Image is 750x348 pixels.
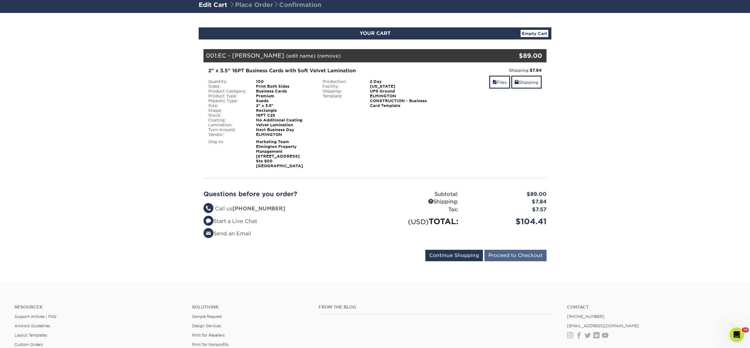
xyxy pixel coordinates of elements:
iframe: Intercom live chat [730,328,744,342]
div: UPS Ground [365,89,432,94]
a: Sample Request [192,314,222,319]
div: ELMINGTON [251,132,318,137]
a: [PHONE_NUMBER] [567,314,604,319]
a: Design Services [192,324,221,328]
a: [EMAIL_ADDRESS][DOMAIN_NAME] [567,324,639,328]
div: Quantity: [204,79,251,84]
div: Next Business Day [251,127,318,132]
span: shipping [515,80,519,85]
a: (remove) [317,53,341,59]
div: Product Category: [204,89,251,94]
div: 2 Day [365,79,432,84]
div: Rectangle [251,108,318,113]
div: Majestic Type: [204,99,251,103]
div: ELMINGTON CONSTRUCTION - Business Card Template [365,94,432,108]
div: Product Type: [204,94,251,99]
a: Contact [567,305,736,310]
div: Production: [318,79,366,84]
div: Suede [251,99,318,103]
div: Shape: [204,108,251,113]
span: 10 [742,328,749,332]
div: Shipping: [375,198,463,206]
a: (edit name) [286,53,316,59]
small: (USD) [408,218,429,226]
div: [US_STATE] [365,84,432,89]
li: Call us [203,205,370,213]
div: Sides: [204,84,251,89]
a: Files [489,76,510,89]
div: Premium [251,94,318,99]
a: Print for Resellers [192,333,225,337]
div: $104.41 [463,216,551,227]
div: 2" x 3.5" 16PT Business Cards with Soft Velvet Lamination [208,67,427,74]
a: Send an Email [203,230,251,237]
div: Velvet Lamination [251,123,318,127]
iframe: Google Customer Reviews [2,330,51,346]
div: No Additional Coating [251,118,318,123]
h4: Resources [14,305,183,310]
div: Tax: [375,206,463,214]
div: 2" x 3.5" [251,103,318,108]
strong: Marketing Team Elmington Property Management [STREET_ADDRESS] Ste 500 [GEOGRAPHIC_DATA] [256,140,303,168]
div: TOTAL: [375,216,463,227]
div: 16PT C2S [251,113,318,118]
div: Business Cards [251,89,318,94]
div: $7.84 [463,198,551,206]
span: Place Order Confirmation [229,1,321,8]
div: Turn-Around: [204,127,251,132]
div: Template: [318,94,366,108]
div: 100 [251,79,318,84]
div: Vendor: [204,132,251,137]
div: Shipping: [436,67,542,73]
h2: Questions before you order? [203,190,370,198]
a: Empty Cart [521,30,548,37]
div: Print Both Sides [251,84,318,89]
div: Ship to: [204,140,251,168]
div: Subtotal: [375,190,463,198]
input: Continue Shopping [425,250,483,261]
a: Start a Live Chat [203,218,257,224]
h4: From the Blog [319,305,551,310]
h4: Solutions [192,305,310,310]
span: files [493,80,497,85]
a: Artwork Guidelines [14,324,50,328]
div: Stock: [204,113,251,118]
input: Proceed to Checkout [484,250,547,261]
a: Edit Cart [199,1,227,8]
a: Support Articles | FAQ [14,314,56,319]
div: Size: [204,103,251,108]
strong: $7.84 [530,68,542,73]
strong: [PHONE_NUMBER] [232,205,285,212]
div: Facility: [318,84,366,89]
div: $89.00 [463,190,551,198]
span: YOUR CART [360,30,391,36]
div: $89.00 [489,51,542,60]
a: Print for Nonprofits [192,342,228,347]
span: EC - [PERSON_NAME] [218,52,284,59]
a: Shipping [511,76,542,89]
div: 001: [203,49,489,62]
div: Shipping: [318,89,366,94]
div: $7.57 [463,206,551,214]
div: Lamination: [204,123,251,127]
div: Coating: [204,118,251,123]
